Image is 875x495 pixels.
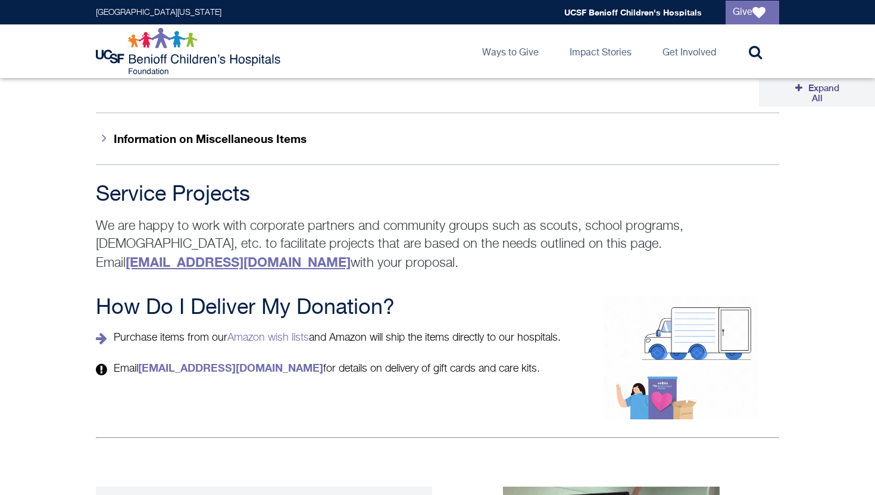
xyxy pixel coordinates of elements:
a: Impact Stories [560,24,641,78]
a: Get Involved [653,24,726,78]
a: Amazon wish lists [227,332,309,343]
a: [EMAIL_ADDRESS][DOMAIN_NAME] [126,257,351,270]
p: Email for details on delivery of gift cards and care kits. [96,360,571,376]
img: Logo for UCSF Benioff Children's Hospitals Foundation [96,27,283,75]
h2: Service Projects [96,183,779,207]
p: We are happy to work with corporate partners and community groups such as scouts, school programs... [96,217,779,272]
button: Information on Miscellaneous Items [96,113,779,164]
a: [EMAIL_ADDRESS][DOMAIN_NAME] [138,361,323,374]
a: [GEOGRAPHIC_DATA][US_STATE] [96,8,221,17]
a: Ways to Give [473,24,548,78]
p: Purchase items from our and Amazon will ship the items directly to our hospitals. [96,331,571,345]
span: Expand All [808,83,839,103]
button: Collapse All Accordions [759,79,875,107]
img: How do I deliver my donations? [604,296,758,419]
a: Give [726,1,779,24]
h2: How Do I Deliver My Donation? [96,296,571,320]
strong: [EMAIL_ADDRESS][DOMAIN_NAME] [126,254,351,270]
a: UCSF Benioff Children's Hospitals [564,7,702,17]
